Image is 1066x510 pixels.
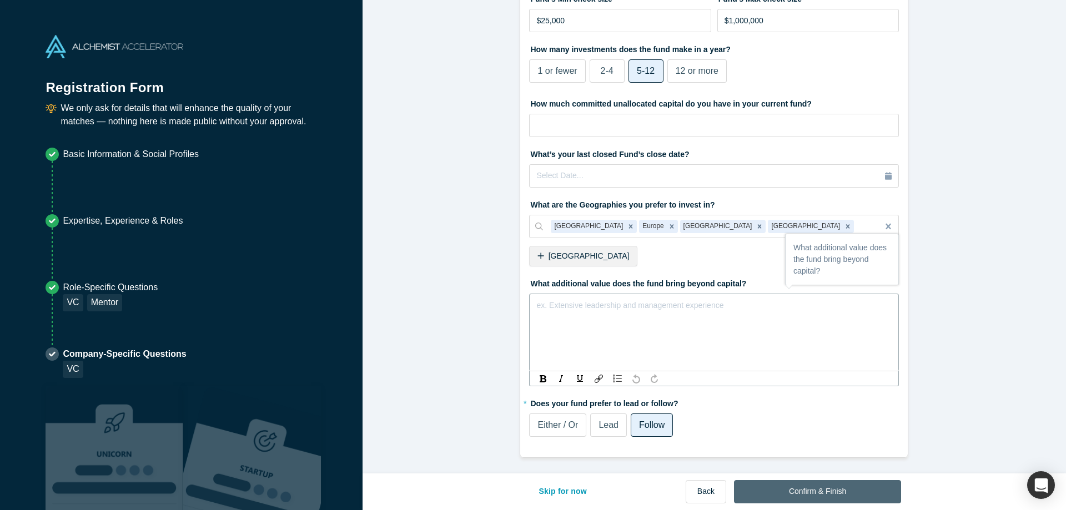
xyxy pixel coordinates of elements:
div: Italic [554,373,569,384]
div: Undo [629,373,643,384]
label: How many investments does the fund make in a year? [529,40,899,55]
div: [GEOGRAPHIC_DATA] [680,220,754,233]
div: rdw-list-control [608,373,627,384]
div: Europe [639,220,665,233]
span: 12 or more [676,66,718,75]
input: $ [529,9,711,32]
img: Alchemist Accelerator Logo [46,35,183,58]
div: rdw-inline-control [534,373,590,384]
label: What’s your last closed Fund’s close date? [529,145,899,160]
div: Link [592,373,606,384]
p: Company-Specific Questions [63,347,186,361]
label: How much committed unallocated capital do you have in your current fund? [529,94,899,110]
div: rdw-wrapper [529,294,899,371]
span: Lead [599,420,619,430]
label: What are the Geographies you prefer to invest in? [529,195,899,211]
div: rdw-editor [537,297,892,309]
button: Skip for now [527,480,599,503]
div: rdw-link-control [590,373,608,384]
div: [GEOGRAPHIC_DATA] [551,220,625,233]
div: Redo [647,373,661,384]
button: Confirm & Finish [734,480,901,503]
div: Remove United Kingdom [842,220,854,233]
span: 5-12 [637,66,655,75]
div: Mentor [87,294,123,311]
label: What additional value does the fund bring beyond capital? [529,274,899,290]
h1: Registration Form [46,66,316,98]
div: Bold [536,373,550,384]
div: What additional value does the fund bring beyond capital? [786,234,898,285]
p: Expertise, Experience & Roles [63,214,183,228]
button: Back [686,480,726,503]
input: $ [717,9,899,32]
div: [GEOGRAPHIC_DATA] [529,246,637,266]
span: Select Date... [536,171,583,180]
p: Role-Specific Questions [63,281,158,294]
div: Unordered [610,373,625,384]
div: VC [63,294,83,311]
div: rdw-toolbar [529,371,899,386]
div: Underline [573,373,587,384]
div: Remove Europe [666,220,678,233]
p: Basic Information & Social Profiles [63,148,199,161]
div: VC [63,361,83,378]
label: Does your fund prefer to lead or follow? [529,394,899,410]
div: [GEOGRAPHIC_DATA] [768,220,842,233]
p: We only ask for details that will enhance the quality of your matches — nothing here is made publ... [61,102,316,128]
div: Remove Canada [753,220,766,233]
span: 2-4 [601,66,614,75]
button: Select Date... [529,164,899,188]
span: [GEOGRAPHIC_DATA] [549,251,630,260]
div: Remove United States [625,220,637,233]
div: rdw-history-control [627,373,663,384]
span: 1 or fewer [537,66,577,75]
span: Follow [639,420,665,430]
span: Either / Or [537,420,578,430]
